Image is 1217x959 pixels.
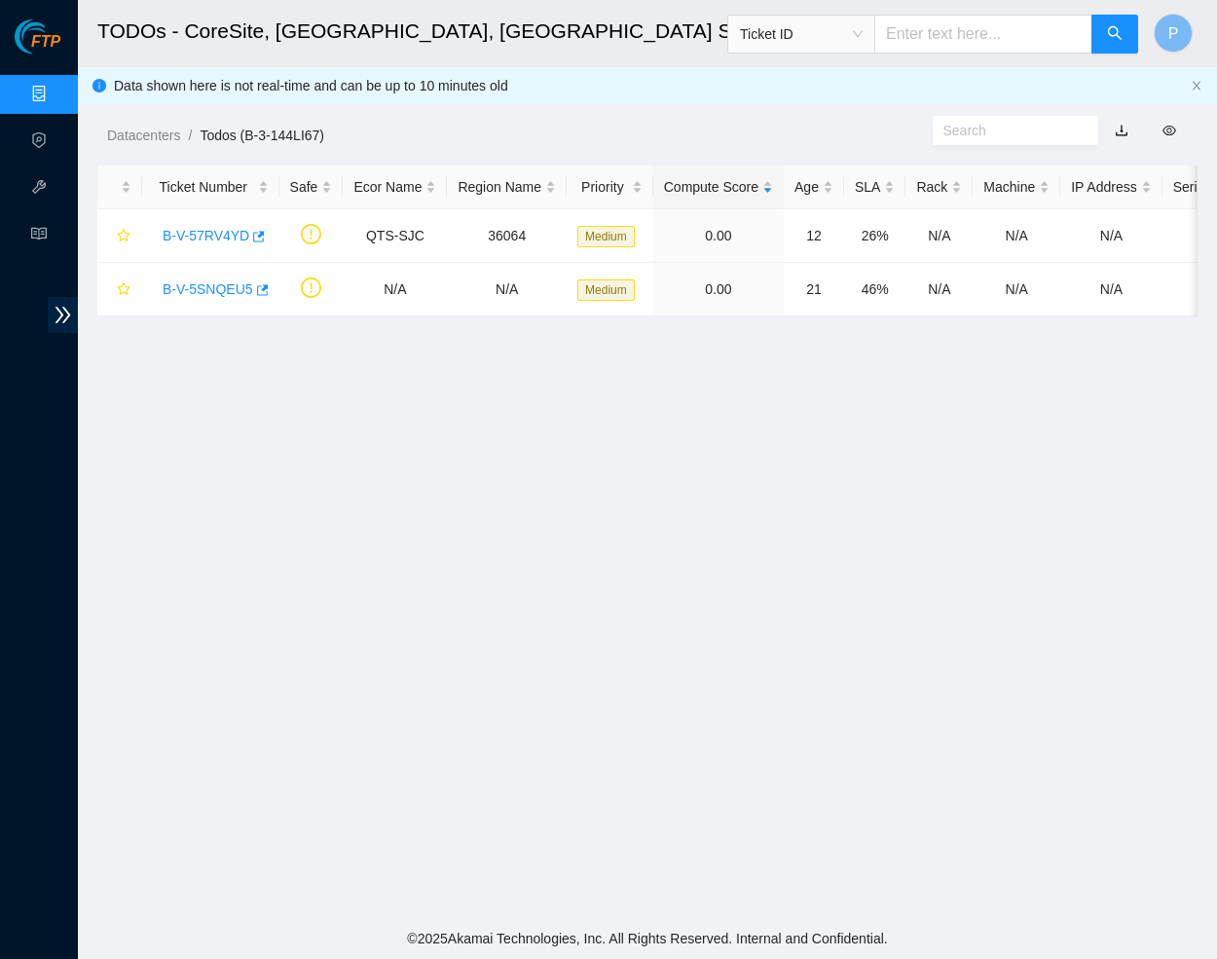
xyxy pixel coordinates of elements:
td: N/A [1060,209,1162,263]
span: Medium [577,279,635,301]
span: / [188,128,192,143]
button: star [108,220,131,251]
span: double-right [48,297,78,333]
td: 46% [844,263,905,316]
span: exclamation-circle [301,277,321,298]
a: Todos (B-3-144LI67) [200,128,324,143]
td: N/A [905,263,973,316]
footer: © 2025 Akamai Technologies, Inc. All Rights Reserved. Internal and Confidential. [78,918,1217,959]
button: P [1154,14,1193,53]
span: close [1191,80,1202,92]
td: N/A [905,209,973,263]
button: search [1091,15,1138,54]
td: N/A [973,263,1060,316]
td: 0.00 [653,209,784,263]
input: Enter text here... [874,15,1092,54]
td: 26% [844,209,905,263]
a: Datacenters [107,128,180,143]
img: Akamai Technologies [15,19,98,54]
td: 0.00 [653,263,784,316]
span: P [1168,21,1179,46]
td: N/A [973,209,1060,263]
button: download [1100,115,1143,146]
span: eye [1162,124,1176,137]
span: exclamation-circle [301,224,321,244]
a: Akamai TechnologiesFTP [15,35,60,60]
span: search [1107,25,1123,44]
td: N/A [447,263,567,316]
span: Ticket ID [740,19,863,49]
td: 12 [784,209,844,263]
td: QTS-SJC [343,209,447,263]
td: N/A [1060,263,1162,316]
a: B-V-5SNQEU5 [163,281,253,297]
a: B-V-57RV4YD [163,228,249,243]
input: Search [943,120,1073,141]
span: read [31,217,47,256]
td: N/A [343,263,447,316]
td: 36064 [447,209,567,263]
button: close [1191,80,1202,92]
td: 21 [784,263,844,316]
button: star [108,274,131,305]
span: star [117,229,130,244]
span: FTP [31,33,60,52]
span: Medium [577,226,635,247]
a: download [1115,123,1128,138]
span: star [117,282,130,298]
